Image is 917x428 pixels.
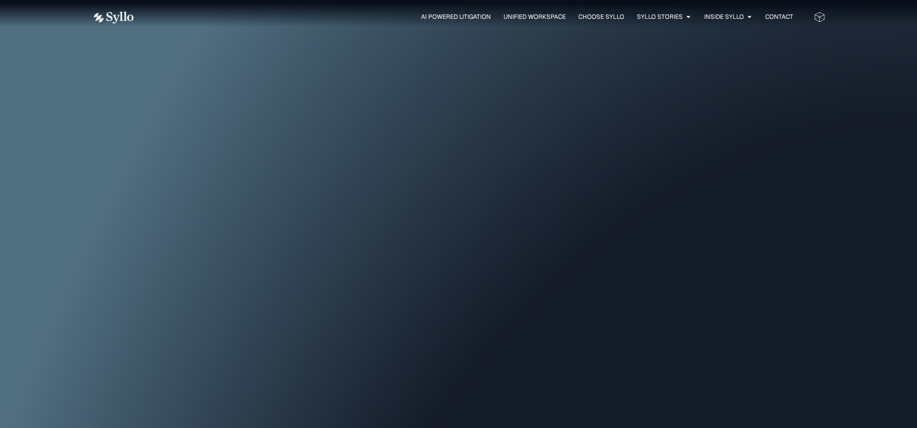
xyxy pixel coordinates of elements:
[637,12,683,21] a: Syllo Stories
[504,12,566,21] a: Unified Workspace
[704,12,744,21] a: Inside Syllo
[421,12,491,21] a: AI Powered Litigation
[92,11,134,24] img: white logo
[154,12,793,22] nav: Menu
[578,12,624,21] a: Choose Syllo
[153,186,764,220] h1: The future of litigation. Unlocked.
[154,12,793,22] div: Menu Toggle
[765,12,793,21] a: Contact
